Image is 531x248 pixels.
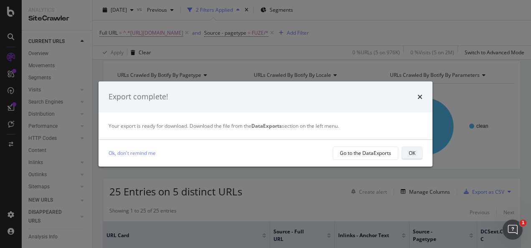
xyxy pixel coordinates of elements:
[417,91,422,102] div: times
[251,122,282,129] strong: DataExports
[503,220,523,240] iframe: Intercom live chat
[251,122,339,129] span: section on the left menu.
[109,91,168,102] div: Export complete!
[409,149,415,157] div: OK
[109,149,156,157] a: Ok, don't remind me
[109,122,422,129] div: Your export is ready for download. Download the file from the
[333,147,398,160] button: Go to the DataExports
[340,149,391,157] div: Go to the DataExports
[402,147,422,160] button: OK
[99,81,432,167] div: modal
[520,220,526,226] span: 1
